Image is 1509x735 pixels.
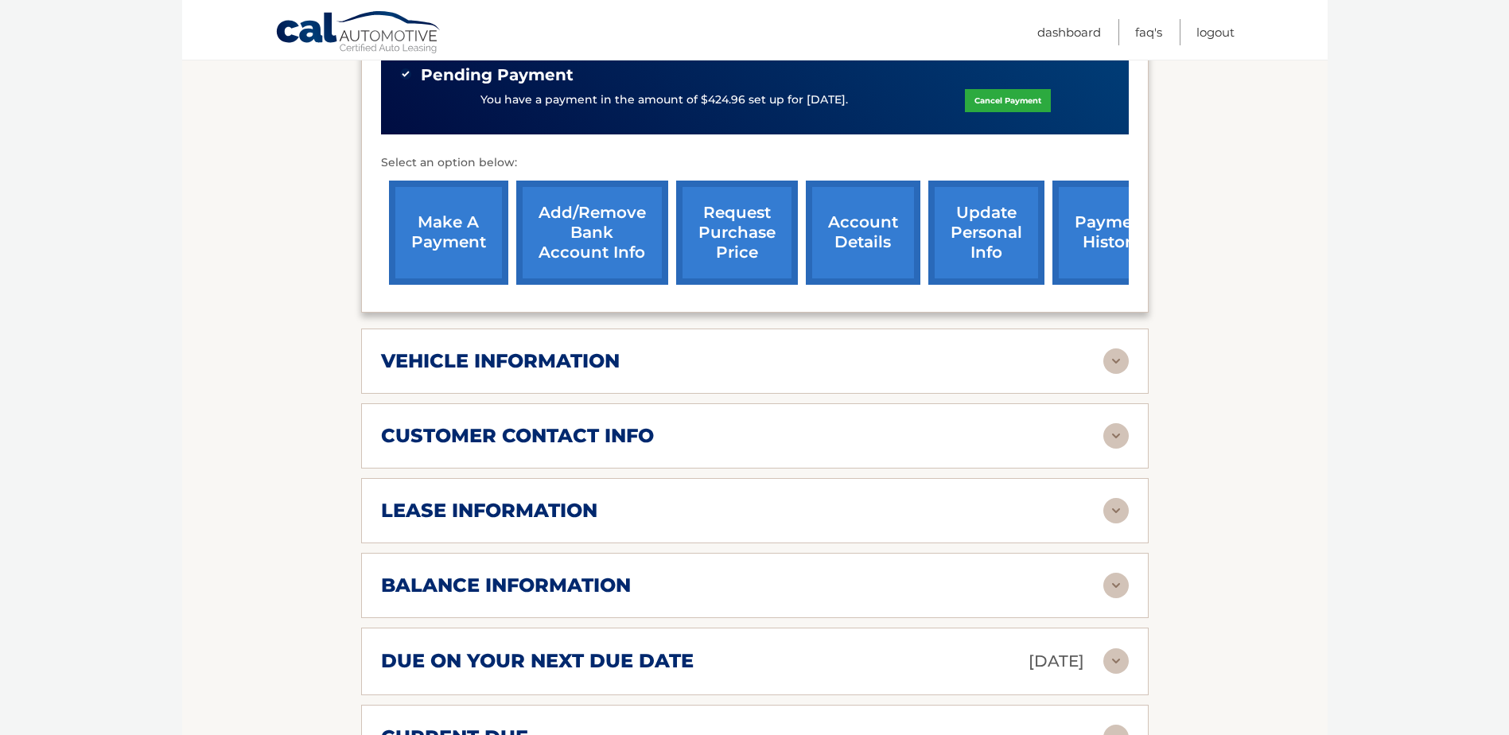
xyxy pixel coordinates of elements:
[381,424,654,448] h2: customer contact info
[1037,19,1101,45] a: Dashboard
[381,574,631,597] h2: balance information
[480,91,848,109] p: You have a payment in the amount of $424.96 set up for [DATE].
[676,181,798,285] a: request purchase price
[381,499,597,523] h2: lease information
[389,181,508,285] a: make a payment
[1103,648,1129,674] img: accordion-rest.svg
[1103,423,1129,449] img: accordion-rest.svg
[516,181,668,285] a: Add/Remove bank account info
[806,181,920,285] a: account details
[400,68,411,80] img: check-green.svg
[1103,348,1129,374] img: accordion-rest.svg
[421,65,574,85] span: Pending Payment
[1052,181,1172,285] a: payment history
[1103,498,1129,523] img: accordion-rest.svg
[1196,19,1235,45] a: Logout
[928,181,1044,285] a: update personal info
[965,89,1051,112] a: Cancel Payment
[1103,573,1129,598] img: accordion-rest.svg
[381,154,1129,173] p: Select an option below:
[1029,647,1084,675] p: [DATE]
[381,649,694,673] h2: due on your next due date
[1135,19,1162,45] a: FAQ's
[381,349,620,373] h2: vehicle information
[275,10,442,56] a: Cal Automotive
